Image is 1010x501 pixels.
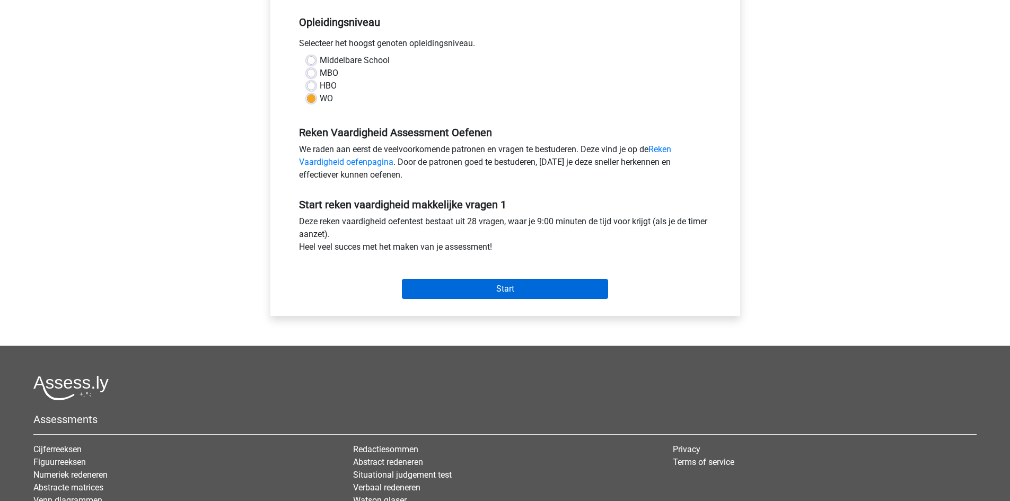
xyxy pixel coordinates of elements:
[320,67,338,80] label: MBO
[353,482,420,493] a: Verbaal redeneren
[33,482,103,493] a: Abstracte matrices
[33,457,86,467] a: Figuurreeksen
[33,470,108,480] a: Numeriek redeneren
[33,413,977,426] h5: Assessments
[320,54,390,67] label: Middelbare School
[299,12,712,33] h5: Opleidingsniveau
[33,375,109,400] img: Assessly logo
[291,143,719,186] div: We raden aan eerst de veelvoorkomende patronen en vragen te bestuderen. Deze vind je op de . Door...
[299,198,712,211] h5: Start reken vaardigheid makkelijke vragen 1
[673,457,734,467] a: Terms of service
[320,92,333,105] label: WO
[291,215,719,258] div: Deze reken vaardigheid oefentest bestaat uit 28 vragen, waar je 9:00 minuten de tijd voor krijgt ...
[320,80,337,92] label: HBO
[353,470,452,480] a: Situational judgement test
[353,444,418,454] a: Redactiesommen
[353,457,423,467] a: Abstract redeneren
[673,444,700,454] a: Privacy
[33,444,82,454] a: Cijferreeksen
[299,126,712,139] h5: Reken Vaardigheid Assessment Oefenen
[402,279,608,299] input: Start
[291,37,719,54] div: Selecteer het hoogst genoten opleidingsniveau.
